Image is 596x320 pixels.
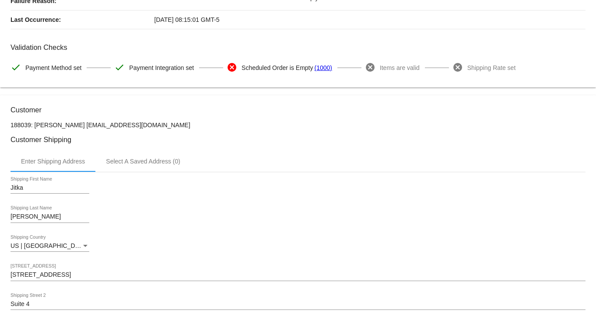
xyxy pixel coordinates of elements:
[129,59,194,77] span: Payment Integration set
[11,122,585,129] p: 188039: [PERSON_NAME] [EMAIL_ADDRESS][DOMAIN_NAME]
[452,62,463,73] mat-icon: cancel
[106,158,180,165] div: Select A Saved Address (0)
[11,213,89,220] input: Shipping Last Name
[25,59,81,77] span: Payment Method set
[114,62,125,73] mat-icon: check
[11,106,585,114] h3: Customer
[21,158,85,165] div: Enter Shipping Address
[11,242,88,249] span: US | [GEOGRAPHIC_DATA]
[380,59,420,77] span: Items are valid
[467,59,516,77] span: Shipping Rate set
[11,62,21,73] mat-icon: check
[154,16,220,23] span: [DATE] 08:15:01 GMT-5
[11,243,89,250] mat-select: Shipping Country
[242,59,313,77] span: Scheduled Order is Empty
[11,301,585,308] input: Shipping Street 2
[314,59,332,77] a: (1000)
[11,43,585,52] h3: Validation Checks
[365,62,375,73] mat-icon: cancel
[227,62,237,73] mat-icon: cancel
[11,271,585,278] input: Shipping Street 1
[11,136,585,144] h3: Customer Shipping
[11,184,89,191] input: Shipping First Name
[11,10,154,29] p: Last Occurrence:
